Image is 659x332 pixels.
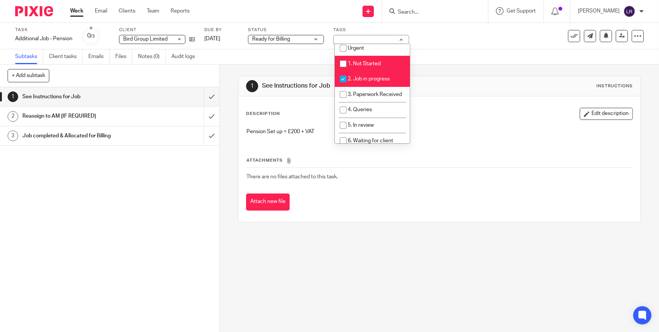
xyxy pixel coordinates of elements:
a: Emails [88,49,110,64]
span: 4. Queries [348,107,372,112]
label: Task [15,27,72,33]
div: 1 [246,80,258,92]
span: Bird Group Limited [123,36,168,42]
span: Ready for Billing [252,36,290,42]
img: svg%3E [623,5,635,17]
a: Clients [119,7,135,15]
label: Client [119,27,195,33]
div: 3 [8,131,18,141]
div: 0 [87,31,95,40]
a: Subtasks [15,49,43,64]
a: Audit logs [171,49,201,64]
h1: See Instructions for Job [262,82,455,90]
span: [DATE] [204,36,220,41]
a: Files [115,49,132,64]
span: There are no files attached to this task. [246,174,338,179]
label: Due by [204,27,238,33]
span: Urgent [348,46,364,51]
a: Email [95,7,107,15]
div: 2 [8,111,18,122]
a: Notes (0) [138,49,166,64]
label: Tags [333,27,409,33]
h1: See Instructions for Job [22,91,138,102]
span: 5. In review [348,123,374,128]
h1: Job completed & Allocated for Billing [22,130,138,142]
span: Get Support [507,8,536,14]
a: Client tasks [49,49,83,64]
span: 2. Job in progress [348,76,390,82]
a: Work [70,7,83,15]
div: 1 [8,91,18,102]
p: [PERSON_NAME] [578,7,620,15]
small: /3 [91,34,95,38]
a: Reports [171,7,190,15]
h1: Reassign to AM [IF REQUIRED] [22,110,138,122]
img: Pixie [15,6,53,16]
div: Instructions [596,83,633,89]
p: Description [246,111,280,117]
button: + Add subtask [8,69,49,82]
label: Status [248,27,324,33]
span: 3. Paperwork Received [348,92,402,97]
span: 6. Waiting for client [348,138,393,143]
a: Team [147,7,159,15]
button: Attach new file [246,194,290,211]
span: Attachments [246,158,283,162]
input: Search [397,9,465,16]
div: Additional Job - Pension [15,35,72,42]
p: Pension Set up = £200 + VAT [246,128,632,135]
button: Edit description [580,108,633,120]
span: 1. Not Started [348,61,381,66]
